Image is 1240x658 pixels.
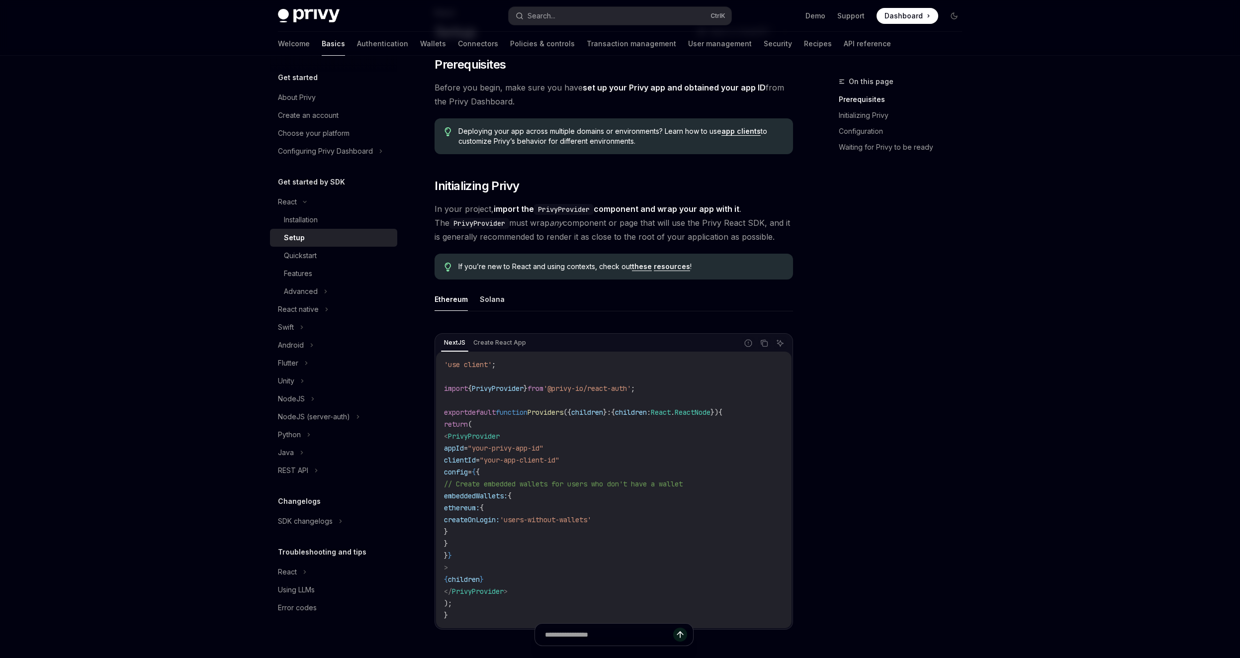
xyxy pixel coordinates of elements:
div: Error codes [278,602,317,614]
span: { [480,503,484,512]
a: Setup [270,229,397,247]
a: app clients [721,127,761,136]
button: Copy the contents from the code block [758,337,771,350]
span: PrivyProvider [472,384,524,393]
span: '@privy-io/react-auth' [543,384,631,393]
a: Configuration [839,123,970,139]
div: Java [278,447,294,459]
span: return [444,420,468,429]
div: Installation [284,214,318,226]
span: } [444,539,448,548]
span: children [448,575,480,584]
span: { [476,468,480,476]
span: On this page [849,76,893,88]
a: Error codes [270,599,397,617]
span: = [464,444,468,453]
div: React [278,566,297,578]
div: SDK changelogs [278,515,333,527]
span: // Create embedded wallets for users who don't have a wallet [444,479,683,488]
a: About Privy [270,89,397,106]
span: Initializing Privy [435,178,519,194]
span: ; [631,384,635,393]
span: > [504,587,508,596]
a: Initializing Privy [839,107,970,123]
a: Demo [805,11,825,21]
div: Using LLMs [278,584,315,596]
button: Report incorrect code [742,337,755,350]
button: Solana [480,287,505,311]
span: . [671,408,675,417]
div: About Privy [278,92,316,103]
span: React [651,408,671,417]
a: Security [764,32,792,56]
a: resources [654,262,690,271]
svg: Tip [444,263,451,272]
a: User management [688,32,752,56]
span: }) [710,408,718,417]
button: Ethereum [435,287,468,311]
div: NodeJS (server-auth) [278,411,350,423]
div: Android [278,339,304,351]
span: 'use client' [444,360,492,369]
span: default [468,408,496,417]
span: children [571,408,603,417]
span: Before you begin, make sure you have from the Privy Dashboard. [435,81,793,108]
button: Ask AI [774,337,787,350]
span: } [444,611,448,620]
div: Features [284,268,312,280]
a: Basics [322,32,345,56]
button: Search...CtrlK [509,7,731,25]
code: PrivyProvider [449,218,509,229]
span: export [444,408,468,417]
span: } [448,551,452,560]
h5: Changelogs [278,495,321,507]
span: : [607,408,611,417]
span: createOnLogin: [444,515,500,524]
span: { [508,491,512,500]
a: these [632,262,652,271]
a: Policies & controls [510,32,575,56]
a: set up your Privy app and obtained your app ID [583,83,766,93]
span: : [647,408,651,417]
a: Dashboard [877,8,938,24]
span: } [444,527,448,536]
span: clientId [444,456,476,465]
h5: Get started [278,72,318,84]
button: Send message [673,628,687,642]
div: Search... [528,10,555,22]
a: Create an account [270,106,397,124]
em: any [549,218,563,228]
a: Installation [270,211,397,229]
svg: Tip [444,127,451,136]
span: config [444,468,468,476]
a: Authentication [357,32,408,56]
span: Prerequisites [435,57,506,73]
a: Choose your platform [270,124,397,142]
div: Swift [278,321,294,333]
img: dark logo [278,9,340,23]
a: Transaction management [587,32,676,56]
a: Using LLMs [270,581,397,599]
span: ReactNode [675,408,710,417]
div: Create an account [278,109,339,121]
a: Recipes [804,32,832,56]
span: ({ [563,408,571,417]
span: ( [468,420,472,429]
a: Wallets [420,32,446,56]
span: PrivyProvider [452,587,504,596]
a: Quickstart [270,247,397,265]
a: Support [837,11,865,21]
div: Python [278,429,301,441]
span: from [528,384,543,393]
a: Connectors [458,32,498,56]
span: 'users-without-wallets' [500,515,591,524]
span: Providers [528,408,563,417]
span: "your-app-client-id" [480,456,559,465]
span: } [480,575,484,584]
div: NodeJS [278,393,305,405]
h5: Troubleshooting and tips [278,546,366,558]
div: NextJS [441,337,468,349]
span: appId [444,444,464,453]
span: { [472,468,476,476]
span: embeddedWallets: [444,491,508,500]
